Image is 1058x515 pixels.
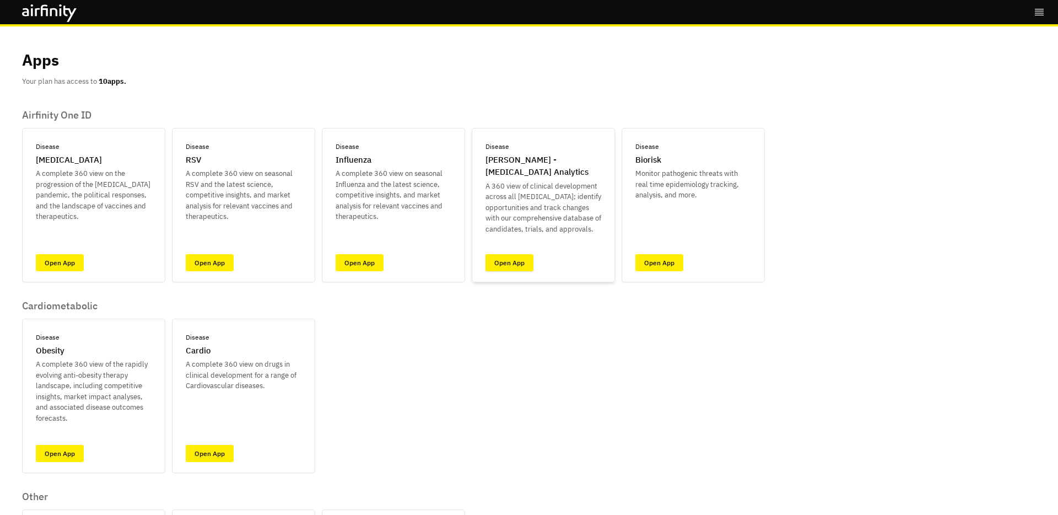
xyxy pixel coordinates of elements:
p: Disease [336,142,359,152]
p: Cardiometabolic [22,300,315,312]
a: Open App [36,254,84,271]
a: Open App [336,254,384,271]
a: Open App [635,254,683,271]
p: Disease [186,332,209,342]
a: Open App [186,445,234,462]
b: 10 apps. [99,77,126,86]
a: Open App [186,254,234,271]
p: Disease [186,142,209,152]
a: Open App [485,254,533,271]
p: Other [22,491,465,503]
p: RSV [186,154,201,167]
p: Biorisk [635,154,661,167]
p: Obesity [36,345,64,357]
a: Open App [36,445,84,462]
p: Your plan has access to [22,76,126,87]
p: Influenza [336,154,371,167]
p: A complete 360 view on seasonal RSV and the latest science, competitive insights, and market anal... [186,168,301,222]
p: Disease [635,142,659,152]
p: Disease [36,142,60,152]
p: Cardio [186,345,210,357]
p: A complete 360 view on the progression of the [MEDICAL_DATA] pandemic, the political responses, a... [36,168,152,222]
p: [PERSON_NAME] - [MEDICAL_DATA] Analytics [485,154,601,179]
p: Airfinity One ID [22,109,765,121]
p: A complete 360 view on seasonal Influenza and the latest science, competitive insights, and marke... [336,168,451,222]
p: Monitor pathogenic threats with real time epidemiology tracking, analysis, and more. [635,168,751,201]
p: A complete 360 view of the rapidly evolving anti-obesity therapy landscape, including competitive... [36,359,152,423]
p: A complete 360 view on drugs in clinical development for a range of Cardiovascular diseases. [186,359,301,391]
p: Disease [36,332,60,342]
p: Apps [22,49,59,72]
p: Disease [485,142,509,152]
p: [MEDICAL_DATA] [36,154,102,167]
p: A 360 view of clinical development across all [MEDICAL_DATA]; identify opportunities and track ch... [485,181,601,235]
